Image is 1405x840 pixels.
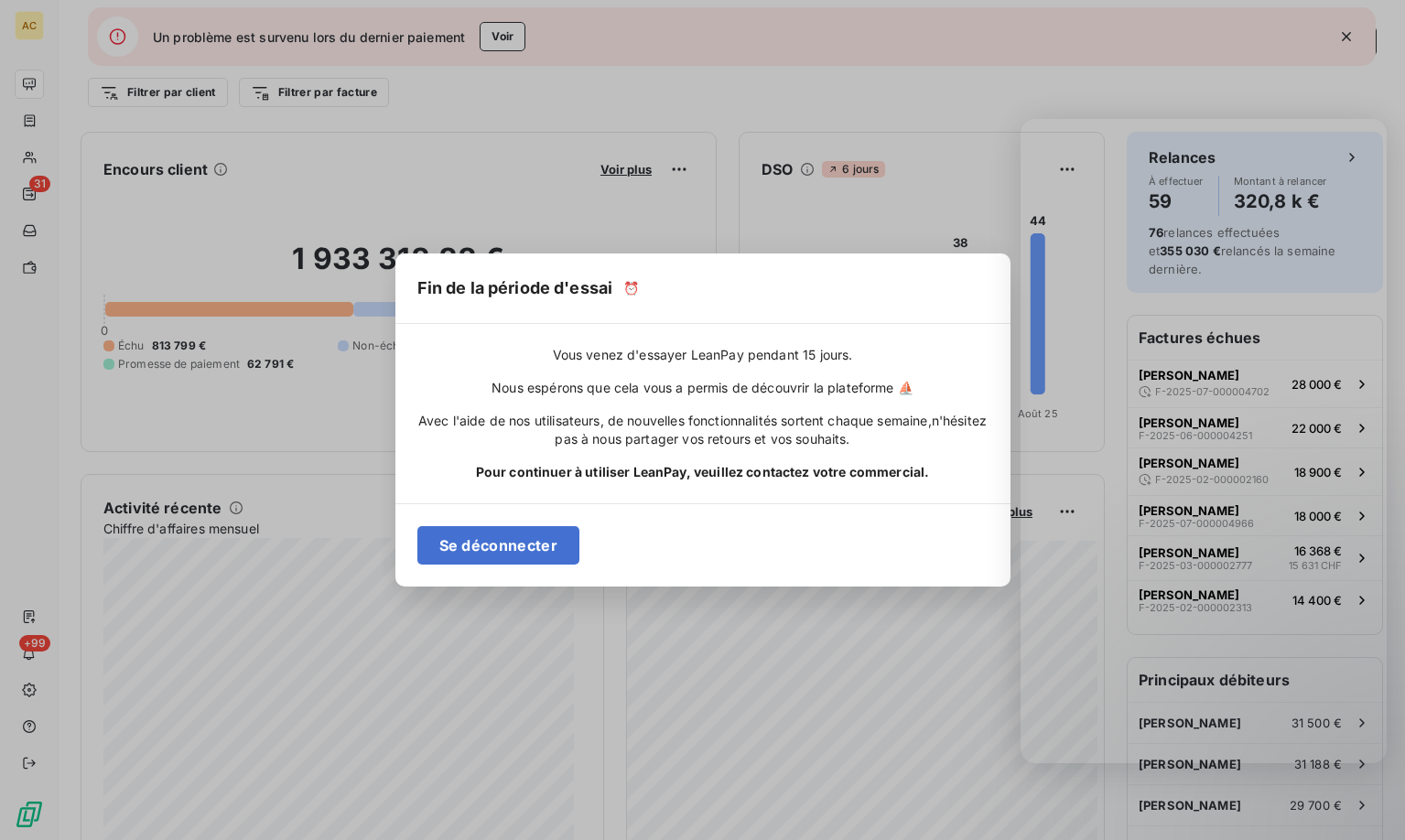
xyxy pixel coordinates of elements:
[1343,778,1387,822] iframe: Intercom live chat
[1021,119,1387,763] iframe: Intercom live chat
[553,346,853,364] span: Vous venez d'essayer LeanPay pendant 15 jours.
[417,526,579,565] button: Se déconnecter
[623,279,639,297] span: ⏰
[492,379,913,397] span: Nous espérons que cela vous a permis de découvrir la plateforme
[476,463,930,481] span: Pour continuer à utiliser LeanPay, veuillez contactez votre commercial.
[898,380,913,395] span: ⛵️
[418,413,932,428] span: Avec l'aide de nos utilisateurs, de nouvelles fonctionnalités sortent chaque semaine,
[417,275,613,301] h5: Fin de la période d'essai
